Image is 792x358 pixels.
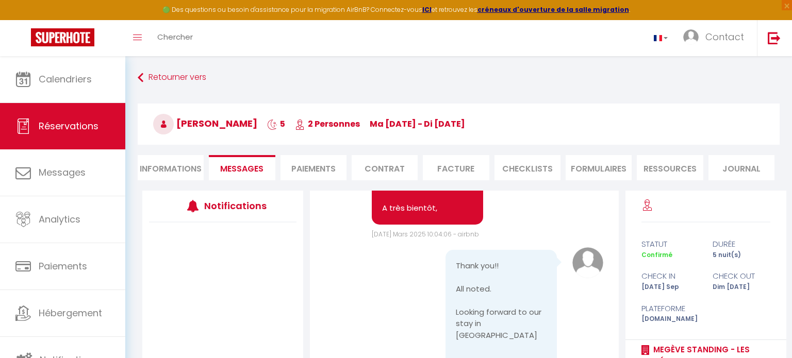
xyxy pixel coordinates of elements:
[494,155,560,180] li: CHECKLISTS
[423,155,489,180] li: Facture
[706,270,777,282] div: check out
[705,30,744,43] span: Contact
[39,260,87,272] span: Paiements
[372,230,479,238] span: [DATE] Mars 2025 10:04:06 - airbnb
[39,166,86,179] span: Messages
[635,314,706,324] div: [DOMAIN_NAME]
[422,5,432,14] a: ICI
[157,31,193,42] span: Chercher
[370,118,465,130] span: ma [DATE] - di [DATE]
[708,155,774,180] li: Journal
[768,31,781,44] img: logout
[153,117,257,130] span: [PERSON_NAME]
[706,250,777,260] div: 5 nuit(s)
[138,155,204,180] li: Informations
[39,120,98,132] span: Réservations
[150,20,201,56] a: Chercher
[31,28,94,46] img: Super Booking
[8,4,39,35] button: Ouvrir le widget de chat LiveChat
[280,155,346,180] li: Paiements
[352,155,418,180] li: Contrat
[683,29,699,45] img: ...
[675,20,757,56] a: ... Contact
[39,306,102,319] span: Hébergement
[572,247,603,278] img: avatar.png
[637,155,703,180] li: Ressources
[138,69,780,87] a: Retourner vers
[566,155,632,180] li: FORMULAIRES
[641,250,672,259] span: Confirmé
[706,238,777,250] div: durée
[635,302,706,315] div: Plateforme
[39,73,92,86] span: Calendriers
[706,282,777,292] div: Dim [DATE]
[477,5,629,14] a: créneaux d'ouverture de la salle migration
[267,118,285,130] span: 5
[39,213,80,226] span: Analytics
[220,163,263,175] span: Messages
[295,118,360,130] span: 2 Personnes
[635,282,706,292] div: [DATE] Sep
[635,238,706,250] div: statut
[635,270,706,282] div: check in
[204,194,266,217] h3: Notifications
